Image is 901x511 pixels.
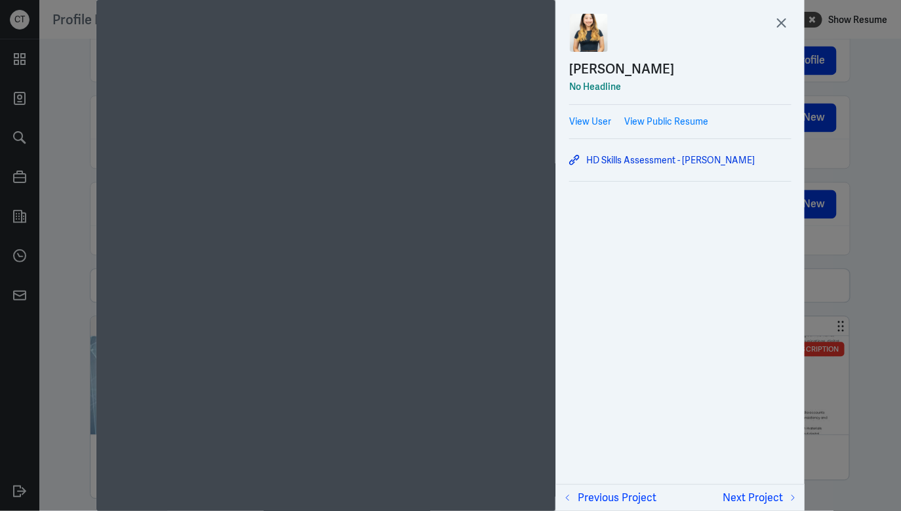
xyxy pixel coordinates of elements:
a: [PERSON_NAME] [569,59,791,79]
a: HD Skills Assessment - [PERSON_NAME] [569,152,791,168]
img: Joanne Chu [569,13,609,52]
button: Next Project [723,490,799,506]
button: Previous Project [561,490,656,506]
a: View User [569,115,611,129]
a: View Public Resume [624,115,708,129]
div: [PERSON_NAME] [569,59,674,79]
div: No Headline [569,79,791,94]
